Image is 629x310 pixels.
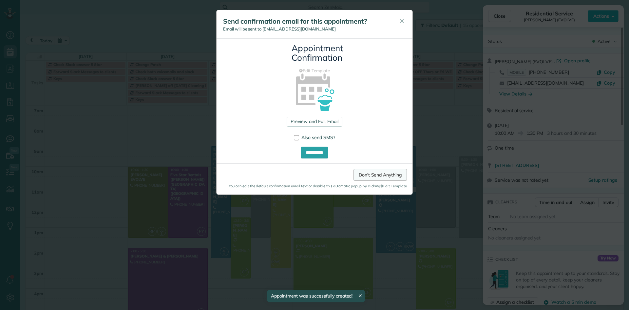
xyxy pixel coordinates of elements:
[292,44,337,62] h3: Appointment Confirmation
[223,17,390,26] h5: Send confirmation email for this appointment?
[287,117,342,127] a: Preview and Edit Email
[353,169,407,181] a: Don't Send Anything
[267,290,365,302] div: Appointment was successfully created!
[301,134,335,140] span: Also send SMS?
[285,62,344,121] img: appointment_confirmation_icon-141e34405f88b12ade42628e8c248340957700ab75a12ae832a8710e9b578dc5.png
[223,26,336,31] span: Email will be sent to [EMAIL_ADDRESS][DOMAIN_NAME]
[399,17,404,25] span: ✕
[222,183,407,189] small: You can edit the default confirmation email text or disable this automatic popup by clicking Edit...
[221,68,408,74] a: Edit Template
